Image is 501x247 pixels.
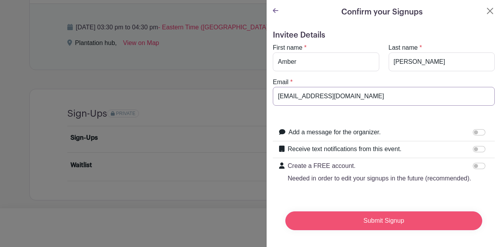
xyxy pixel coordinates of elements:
[285,211,482,230] input: Submit Signup
[288,144,402,154] label: Receive text notifications from this event.
[389,43,418,52] label: Last name
[273,43,303,52] label: First name
[341,6,423,18] h5: Confirm your Signups
[288,161,471,171] p: Create a FREE account.
[273,78,288,87] label: Email
[485,6,495,16] button: Close
[288,128,381,137] label: Add a message for the organizer.
[273,31,495,40] h5: Invitee Details
[288,174,471,183] p: Needed in order to edit your signups in the future (recommended).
